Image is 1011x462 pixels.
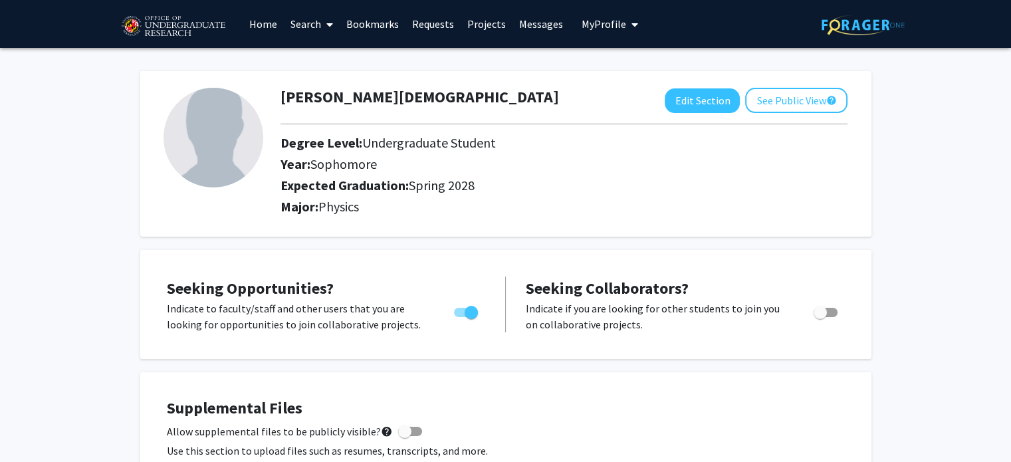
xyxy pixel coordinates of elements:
img: Profile Picture [164,88,263,187]
span: Sophomore [310,156,377,172]
span: Physics [318,198,359,215]
h2: Major: [281,199,847,215]
a: Requests [405,1,461,47]
p: Indicate to faculty/staff and other users that you are looking for opportunities to join collabor... [167,300,429,332]
mat-icon: help [826,92,836,108]
div: Toggle [449,300,485,320]
h4: Supplemental Files [167,399,845,418]
a: Messages [512,1,570,47]
h1: [PERSON_NAME][DEMOGRAPHIC_DATA] [281,88,559,107]
button: Edit Section [665,88,740,113]
span: Undergraduate Student [362,134,496,151]
a: Home [243,1,284,47]
button: See Public View [745,88,847,113]
span: Allow supplemental files to be publicly visible? [167,423,393,439]
span: Spring 2028 [409,177,475,193]
p: Use this section to upload files such as resumes, transcripts, and more. [167,443,845,459]
h2: Degree Level: [281,135,826,151]
a: Projects [461,1,512,47]
p: Indicate if you are looking for other students to join you on collaborative projects. [526,300,788,332]
h2: Expected Graduation: [281,177,826,193]
span: Seeking Opportunities? [167,278,334,298]
span: My Profile [582,17,626,31]
mat-icon: help [381,423,393,439]
img: University of Maryland Logo [117,10,229,43]
a: Bookmarks [340,1,405,47]
iframe: Chat [10,402,56,452]
img: ForagerOne Logo [822,15,905,35]
div: Toggle [808,300,845,320]
a: Search [284,1,340,47]
span: Seeking Collaborators? [526,278,689,298]
h2: Year: [281,156,826,172]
